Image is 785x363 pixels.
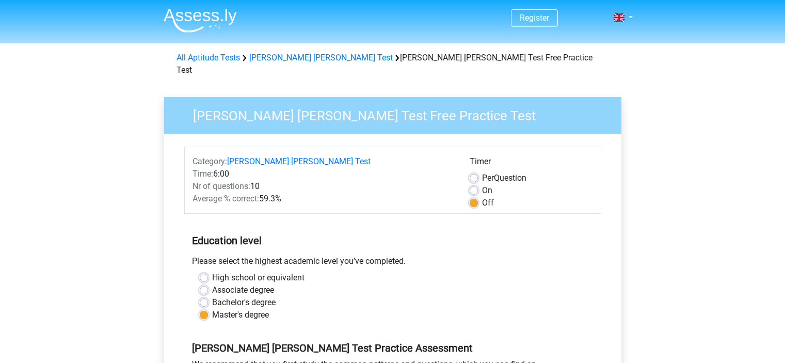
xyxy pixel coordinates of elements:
[185,168,462,180] div: 6:00
[185,180,462,193] div: 10
[185,193,462,205] div: 59.3%
[193,156,227,166] span: Category:
[184,255,601,272] div: Please select the highest academic level you’ve completed.
[212,296,276,309] label: Bachelor's degree
[193,194,259,203] span: Average % correct:
[181,104,614,124] h3: [PERSON_NAME] [PERSON_NAME] Test Free Practice Test
[520,13,549,23] a: Register
[482,172,526,184] label: Question
[164,8,237,33] img: Assessly
[212,284,274,296] label: Associate degree
[212,309,269,321] label: Master's degree
[470,155,593,172] div: Timer
[212,272,305,284] label: High school or equivalent
[172,52,613,76] div: [PERSON_NAME] [PERSON_NAME] Test Free Practice Test
[227,156,371,166] a: [PERSON_NAME] [PERSON_NAME] Test
[177,53,240,62] a: All Aptitude Tests
[192,342,594,354] h5: [PERSON_NAME] [PERSON_NAME] Test Practice Assessment
[249,53,393,62] a: [PERSON_NAME] [PERSON_NAME] Test
[193,181,250,191] span: Nr of questions:
[482,184,492,197] label: On
[482,197,494,209] label: Off
[192,230,594,251] h5: Education level
[193,169,213,179] span: Time:
[482,173,494,183] span: Per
